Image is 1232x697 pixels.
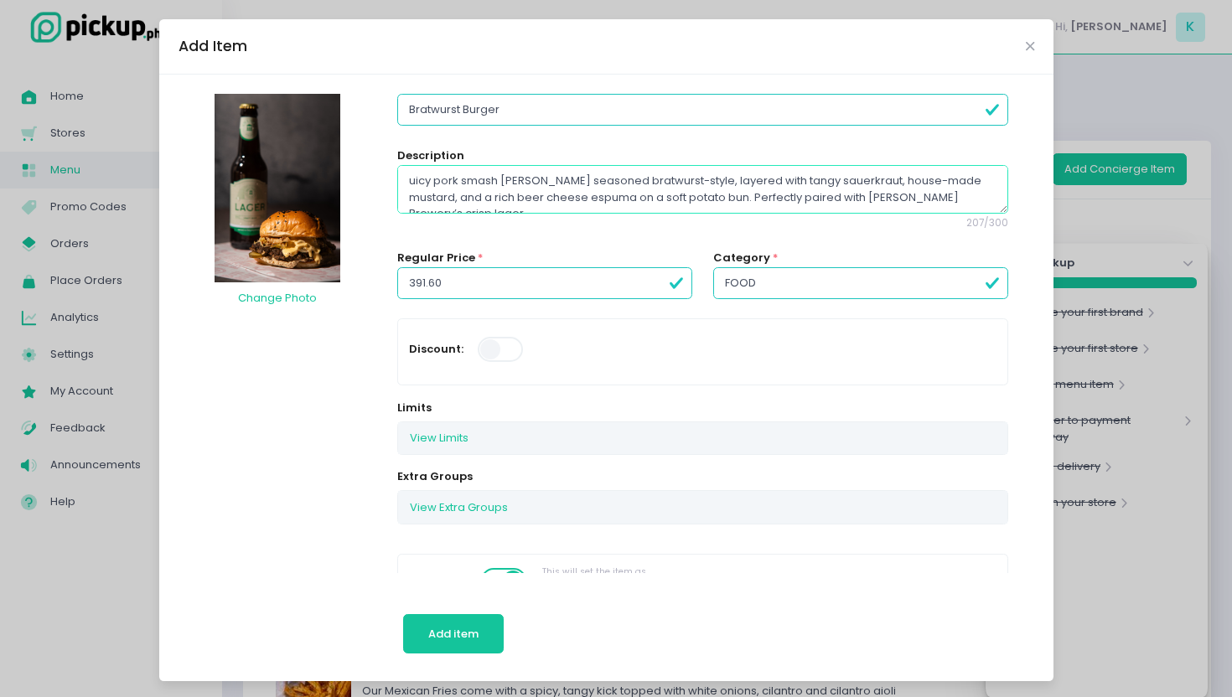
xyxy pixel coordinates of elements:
label: Category [713,250,770,266]
span: 207 / 300 [397,216,1007,231]
button: View Extra Groups [398,491,520,523]
label: Limits [397,400,432,416]
button: Add item [403,614,505,654]
textarea: uicy pork smash [PERSON_NAME] seasoned bratwurst-style, layered with tangy sauerkraut, house-made... [397,165,1007,214]
button: View Limits [398,422,480,454]
div: Add Item [179,35,247,57]
span: Add item [428,626,479,642]
input: Regular Price [397,267,692,299]
button: Change Photo [237,282,318,314]
input: Category [713,267,1008,299]
label: Description [397,147,464,164]
label: Extra Groups [397,468,473,485]
label: Regular Price [397,250,475,266]
div: This will set the item as unavailable, including for future dates. [542,565,692,605]
img: Item Photo [215,94,340,282]
label: Discount: [409,341,463,358]
button: Close [1026,42,1034,50]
